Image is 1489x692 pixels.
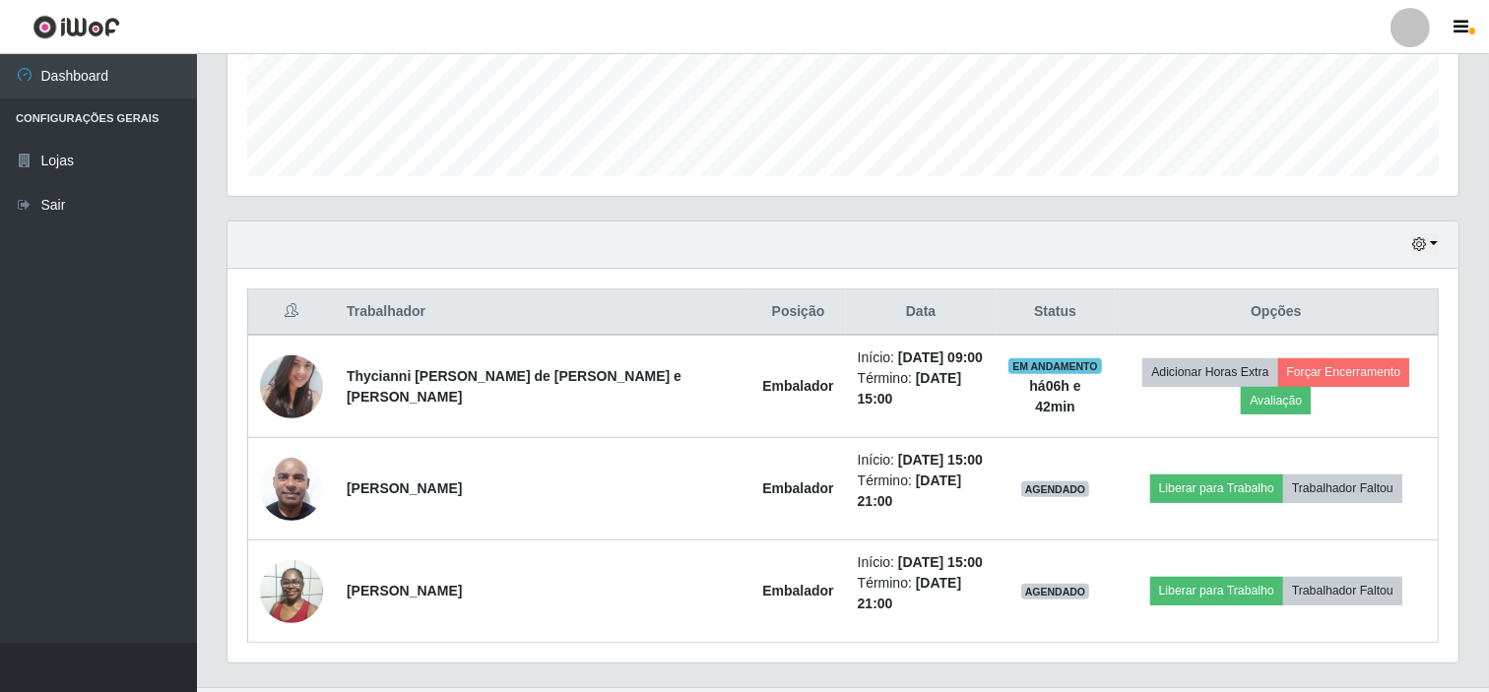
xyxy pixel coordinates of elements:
[762,378,833,394] strong: Embalador
[1021,481,1090,497] span: AGENDADO
[260,447,323,531] img: 1705935792393.jpeg
[996,289,1114,336] th: Status
[858,471,985,512] li: Término:
[898,349,983,365] time: [DATE] 09:00
[1142,358,1277,386] button: Adicionar Horas Extra
[1278,358,1410,386] button: Forçar Encerramento
[846,289,997,336] th: Data
[260,344,323,428] img: 1751462505054.jpeg
[1150,577,1283,604] button: Liberar para Trabalho
[1008,358,1102,374] span: EM ANDAMENTO
[335,289,750,336] th: Trabalhador
[858,368,985,409] li: Término:
[1241,387,1311,414] button: Avaliação
[32,15,120,39] img: CoreUI Logo
[858,552,985,573] li: Início:
[750,289,845,336] th: Posição
[260,549,323,633] img: 1747866789460.jpeg
[1283,474,1402,502] button: Trabalhador Faltou
[858,573,985,614] li: Término:
[1283,577,1402,604] button: Trabalhador Faltou
[347,583,462,598] strong: [PERSON_NAME]
[858,347,985,368] li: Início:
[898,554,983,570] time: [DATE] 15:00
[1029,378,1080,414] strong: há 06 h e 42 min
[762,583,833,598] strong: Embalador
[347,368,681,405] strong: Thycianni [PERSON_NAME] de [PERSON_NAME] e [PERSON_NAME]
[347,480,462,496] strong: [PERSON_NAME]
[898,452,983,468] time: [DATE] 15:00
[858,450,985,471] li: Início:
[1150,474,1283,502] button: Liberar para Trabalho
[1115,289,1439,336] th: Opções
[1021,584,1090,599] span: AGENDADO
[762,480,833,496] strong: Embalador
